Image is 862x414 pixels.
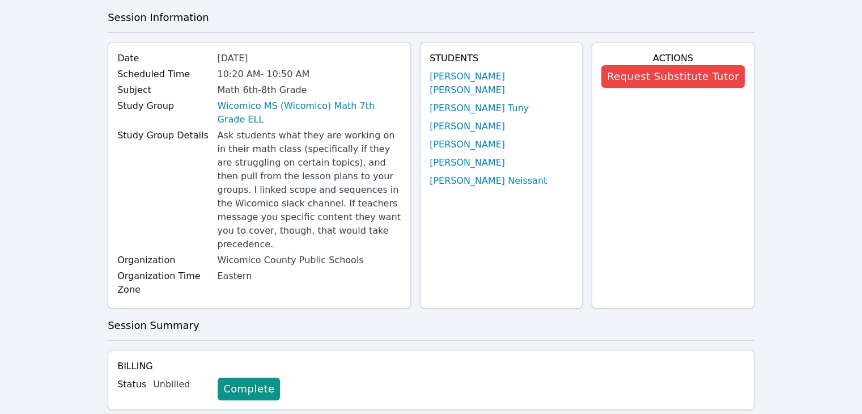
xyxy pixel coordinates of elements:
[430,120,505,133] a: [PERSON_NAME]
[430,174,547,188] a: [PERSON_NAME] Neissant
[217,269,401,283] div: Eastern
[117,269,210,297] label: Organization Time Zone
[430,138,505,151] a: [PERSON_NAME]
[217,99,401,126] a: Wicomico MS (Wicomico) Math 7th Grade ELL
[217,129,401,251] div: Ask students what they are working on in their math class (specifically if they are struggling on...
[153,378,209,391] div: Unbilled
[117,378,146,391] label: Status
[117,83,210,97] label: Subject
[117,67,210,81] label: Scheduled Time
[218,378,280,400] a: Complete
[217,254,401,267] div: Wicomico County Public Schools
[430,156,505,170] a: [PERSON_NAME]
[601,52,745,65] h4: Actions
[117,360,745,373] h4: Billing
[430,52,573,65] h4: Students
[217,67,401,81] div: 10:20 AM - 10:50 AM
[117,254,210,267] label: Organization
[117,129,210,142] label: Study Group Details
[117,99,210,113] label: Study Group
[117,52,210,65] label: Date
[430,102,529,115] a: [PERSON_NAME] Tuny
[108,10,754,26] h3: Session Information
[217,52,401,65] div: [DATE]
[601,65,745,88] button: Request Substitute Tutor
[217,83,401,97] div: Math 6th-8th Grade
[108,318,754,333] h3: Session Summary
[430,70,573,97] a: [PERSON_NAME] [PERSON_NAME]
